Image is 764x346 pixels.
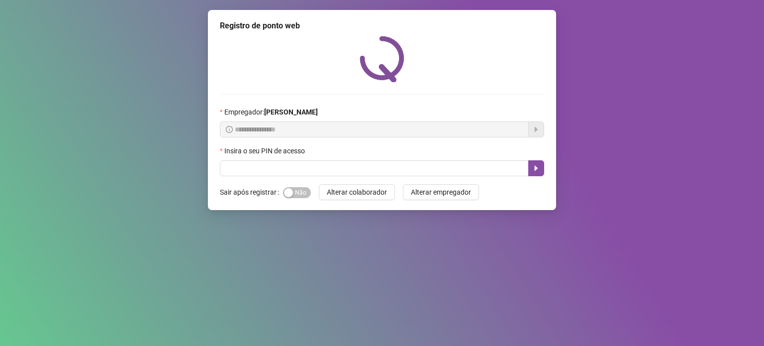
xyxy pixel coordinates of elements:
[411,187,471,198] span: Alterar empregador
[532,164,540,172] span: caret-right
[220,145,311,156] label: Insira o seu PIN de acesso
[220,20,544,32] div: Registro de ponto web
[327,187,387,198] span: Alterar colaborador
[224,107,318,117] span: Empregador :
[319,184,395,200] button: Alterar colaborador
[360,36,404,82] img: QRPoint
[264,108,318,116] strong: [PERSON_NAME]
[220,184,283,200] label: Sair após registrar
[226,126,233,133] span: info-circle
[403,184,479,200] button: Alterar empregador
